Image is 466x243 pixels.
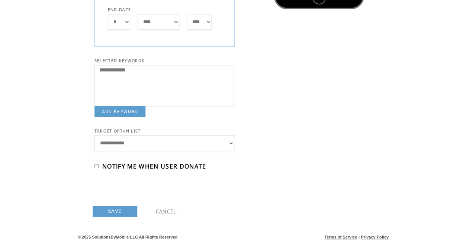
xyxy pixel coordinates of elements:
a: ADD KEYWORD [94,106,146,117]
a: SAVE [93,206,137,217]
span: TARGET OPT-IN LIST [94,128,141,134]
span: | [358,235,359,239]
a: Terms of Service [324,235,357,239]
a: CANCEL [156,208,177,215]
span: END DATE [108,7,131,12]
span: © 2025 SolutionsByMobile LLC All Rights Reserved [78,235,178,239]
span: SELECTED KEYWORDS [94,58,145,63]
span: NOTIFY ME WHEN USER DONATE [102,162,206,170]
a: Privacy Policy [361,235,389,239]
